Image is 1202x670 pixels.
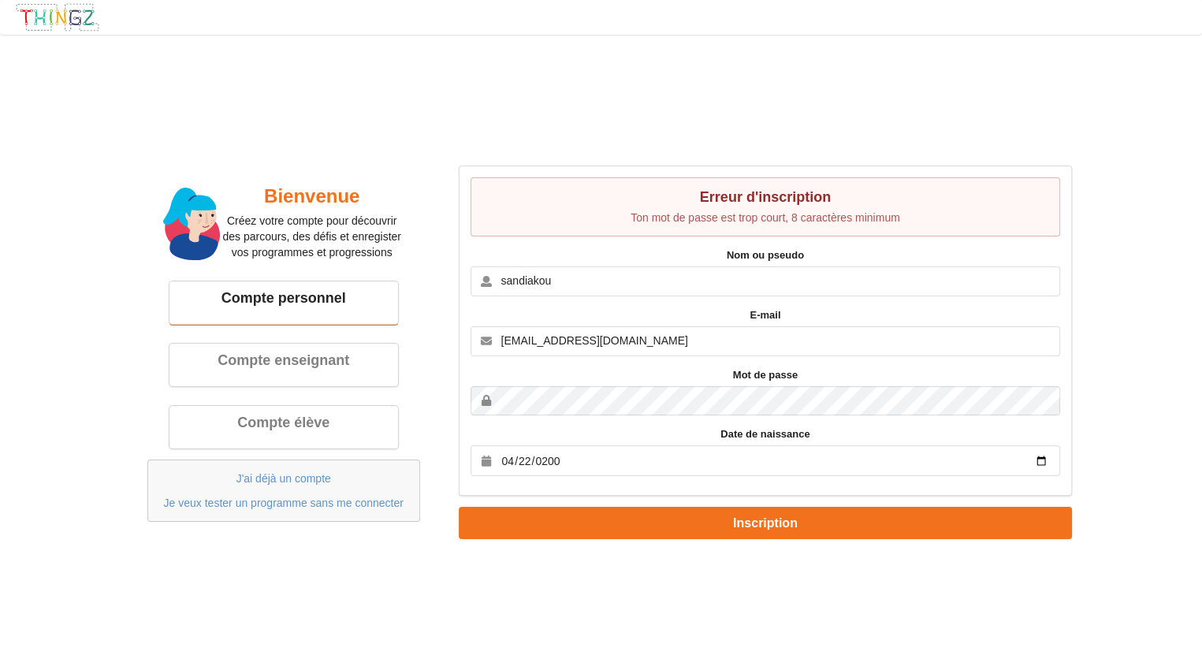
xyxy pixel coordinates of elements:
[471,426,1060,442] label: Date de naissance
[169,281,398,324] a: Compte personnel
[220,184,404,209] h2: Bienvenue
[164,497,404,509] a: Je veux tester un programme sans me connecter
[169,344,398,386] a: Compte enseignant
[180,414,387,432] div: Compte élève
[471,266,1060,296] input: Nom ou pseudo
[15,2,100,32] img: thingz_logo.png
[180,352,387,370] div: Compte enseignant
[471,326,1060,356] input: E-mail
[471,307,1060,323] label: E-mail
[236,472,331,485] a: J'ai déjà un compte
[220,213,404,260] p: Créez votre compte pour découvrir des parcours, des défis et enregister vos programmes et progres...
[487,188,1044,207] div: Erreur d'inscription
[471,367,1060,383] label: Mot de passe
[487,210,1044,225] p: Ton mot de passe est trop court, 8 caractères minimum
[459,507,1072,539] button: Inscription
[163,188,220,260] img: miss.svg
[471,248,1060,263] label: Nom ou pseudo
[169,406,398,449] a: Compte élève
[180,289,387,307] div: Compte personnel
